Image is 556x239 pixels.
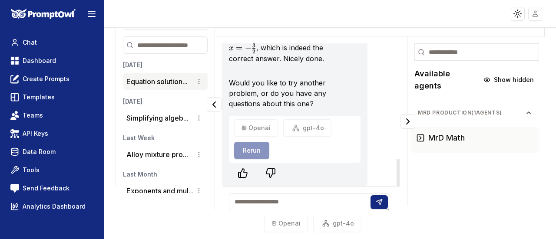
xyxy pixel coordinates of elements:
[7,108,97,123] a: Teams
[126,186,194,196] button: Exponents and mul...
[23,202,86,211] span: Analytics Dashboard
[23,75,69,83] span: Create Prompts
[7,126,97,141] a: API Keys
[478,73,539,87] button: Show hidden
[23,147,56,156] span: Data Room
[207,97,222,112] button: Collapse panel
[411,106,539,120] button: MrD Production(1agents)
[7,71,97,87] a: Create Prompts
[123,170,208,179] h3: Last Month
[126,113,189,123] button: Simplifying algeb...
[194,113,204,123] button: Conversation options
[245,43,252,52] span: −
[400,114,415,129] button: Collapse panel
[229,44,234,52] span: x
[23,56,56,65] span: Dashboard
[126,149,188,160] button: Alloy mixture pro...
[123,61,208,69] h3: [DATE]
[23,129,48,138] span: API Keys
[23,111,43,120] span: Teams
[252,42,255,49] span: 3
[229,78,343,109] p: Would you like to try another problem, or do you have any questions about this one?
[494,75,534,84] span: Show hidden
[23,93,55,101] span: Templates
[255,43,256,50] span: ​
[123,97,208,106] h3: [DATE]
[23,166,40,174] span: Tools
[7,180,97,196] a: Send Feedback
[414,68,478,92] h2: Available agents
[7,89,97,105] a: Templates
[10,184,19,193] img: feedback
[123,134,208,142] h3: Last Week
[7,144,97,160] a: Data Room
[529,7,542,20] img: placeholder-user.jpg
[126,76,188,87] button: Equation solution...
[7,162,97,178] a: Tools
[194,149,204,160] button: Conversation options
[23,184,69,193] span: Send Feedback
[428,132,465,144] h3: MrD Math
[7,199,97,214] a: Analytics Dashboard
[252,48,255,55] span: 2
[194,186,204,196] button: Conversation options
[194,76,204,87] button: Conversation options
[11,9,76,20] img: PromptOwl
[236,43,242,52] span: =
[7,35,97,50] a: Chat
[23,38,37,47] span: Chat
[7,53,97,69] a: Dashboard
[418,109,525,116] span: MrD Production ( 1 agents)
